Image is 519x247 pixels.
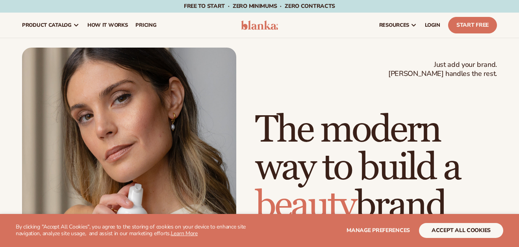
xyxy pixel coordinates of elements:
[171,230,198,237] a: Learn More
[87,22,128,28] span: How It Works
[18,13,83,38] a: product catalog
[421,13,444,38] a: LOGIN
[375,13,421,38] a: resources
[255,182,355,229] span: beauty
[255,111,497,225] h1: The modern way to build a brand
[419,223,503,238] button: accept all cookies
[388,60,497,79] span: Just add your brand. [PERSON_NAME] handles the rest.
[184,2,335,10] span: Free to start · ZERO minimums · ZERO contracts
[379,22,409,28] span: resources
[22,22,72,28] span: product catalog
[16,224,250,237] p: By clicking "Accept All Cookies", you agree to the storing of cookies on your device to enhance s...
[135,22,156,28] span: pricing
[448,17,497,33] a: Start Free
[425,22,440,28] span: LOGIN
[83,13,132,38] a: How It Works
[241,20,278,30] img: logo
[132,13,160,38] a: pricing
[347,223,410,238] button: Manage preferences
[347,227,410,234] span: Manage preferences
